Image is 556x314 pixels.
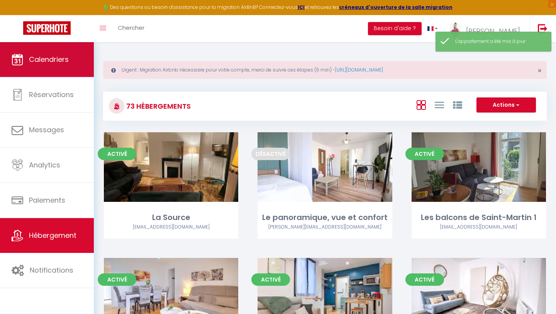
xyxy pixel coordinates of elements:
span: Paiements [29,195,65,205]
a: Vue par Groupe [453,98,462,111]
button: Close [537,67,542,74]
span: × [537,66,542,75]
img: logout [538,24,548,33]
div: La Source [104,212,238,224]
a: ... [PERSON_NAME] [444,15,530,42]
div: Le panoramique, vue et confort [258,212,392,224]
span: Activé [405,273,444,286]
span: Analytics [29,160,60,170]
button: Actions [476,97,536,113]
div: Airbnb [104,224,238,231]
div: L'appartement a été mis à jour [455,38,543,45]
a: Vue en Box [417,98,426,111]
span: Calendriers [29,55,69,64]
button: Ouvrir le widget de chat LiveChat [6,3,29,26]
span: Désactivé [251,148,290,160]
div: Urgent : Migration Airbnb nécessaire pour votre compte, merci de suivre ces étapes (5 min) - [103,61,547,79]
a: Chercher [112,15,150,42]
button: Besoin d'aide ? [368,22,422,35]
div: Airbnb [412,224,546,231]
a: créneaux d'ouverture de la salle migration [339,4,453,10]
span: Réservations [29,90,74,99]
span: Activé [251,273,290,286]
img: ... [449,22,461,41]
span: Messages [29,125,64,135]
span: [PERSON_NAME] [466,26,520,36]
div: Airbnb [258,224,392,231]
a: [URL][DOMAIN_NAME] [335,67,383,73]
span: Activé [98,148,136,160]
span: Notifications [30,265,73,275]
img: Super Booking [23,21,71,35]
span: Hébergement [29,230,76,240]
h3: 73 Hébergements [124,97,191,115]
span: Chercher [118,24,144,32]
span: Activé [405,148,444,160]
div: Les balcons de Saint-Martin 1 [412,212,546,224]
a: ICI [298,4,305,10]
span: Activé [98,273,136,286]
a: Vue en Liste [435,98,444,111]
